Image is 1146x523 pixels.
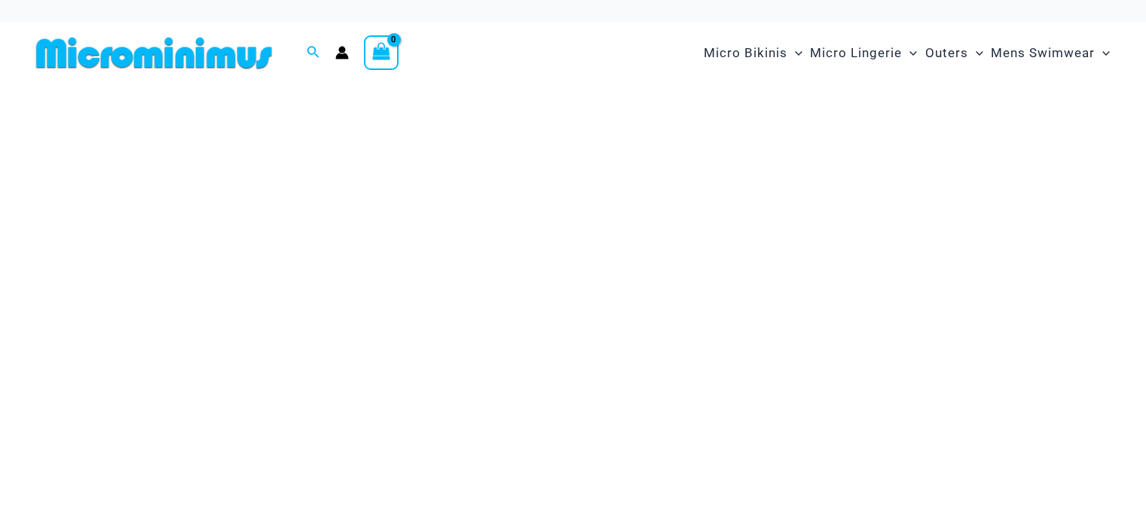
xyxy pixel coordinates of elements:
[968,34,983,72] span: Menu Toggle
[787,34,802,72] span: Menu Toggle
[921,30,987,76] a: OutersMenu ToggleMenu Toggle
[991,34,1095,72] span: Mens Swimwear
[810,34,902,72] span: Micro Lingerie
[987,30,1114,76] a: Mens SwimwearMenu ToggleMenu Toggle
[364,35,399,70] a: View Shopping Cart, empty
[925,34,968,72] span: Outers
[902,34,917,72] span: Menu Toggle
[30,36,278,70] img: MM SHOP LOGO FLAT
[700,30,806,76] a: Micro BikinisMenu ToggleMenu Toggle
[307,44,320,62] a: Search icon link
[1095,34,1110,72] span: Menu Toggle
[698,28,1116,78] nav: Site Navigation
[806,30,921,76] a: Micro LingerieMenu ToggleMenu Toggle
[335,46,349,59] a: Account icon link
[704,34,787,72] span: Micro Bikinis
